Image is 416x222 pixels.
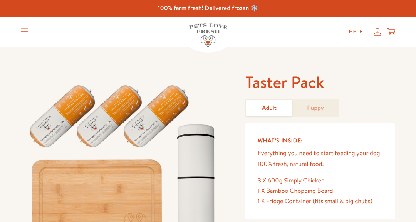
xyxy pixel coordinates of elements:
h5: What’s Inside: [258,136,383,146]
div: 1 X Fridge Container (fits small & big chubs) [258,196,383,207]
a: Help [342,24,369,40]
div: 3 X 600g Simply Chicken [258,176,383,186]
summary: Translation missing: en.sections.header.menu [15,22,35,41]
span: 1 X Bamboo Chopping Board [258,187,333,195]
img: Pets Love Fresh [189,23,227,47]
h1: Taster Pack [245,72,395,93]
a: Puppy [292,100,339,116]
p: Everything you need to start feeding your dog 100% fresh, natural food. [258,148,383,169]
a: Adult [246,100,292,116]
